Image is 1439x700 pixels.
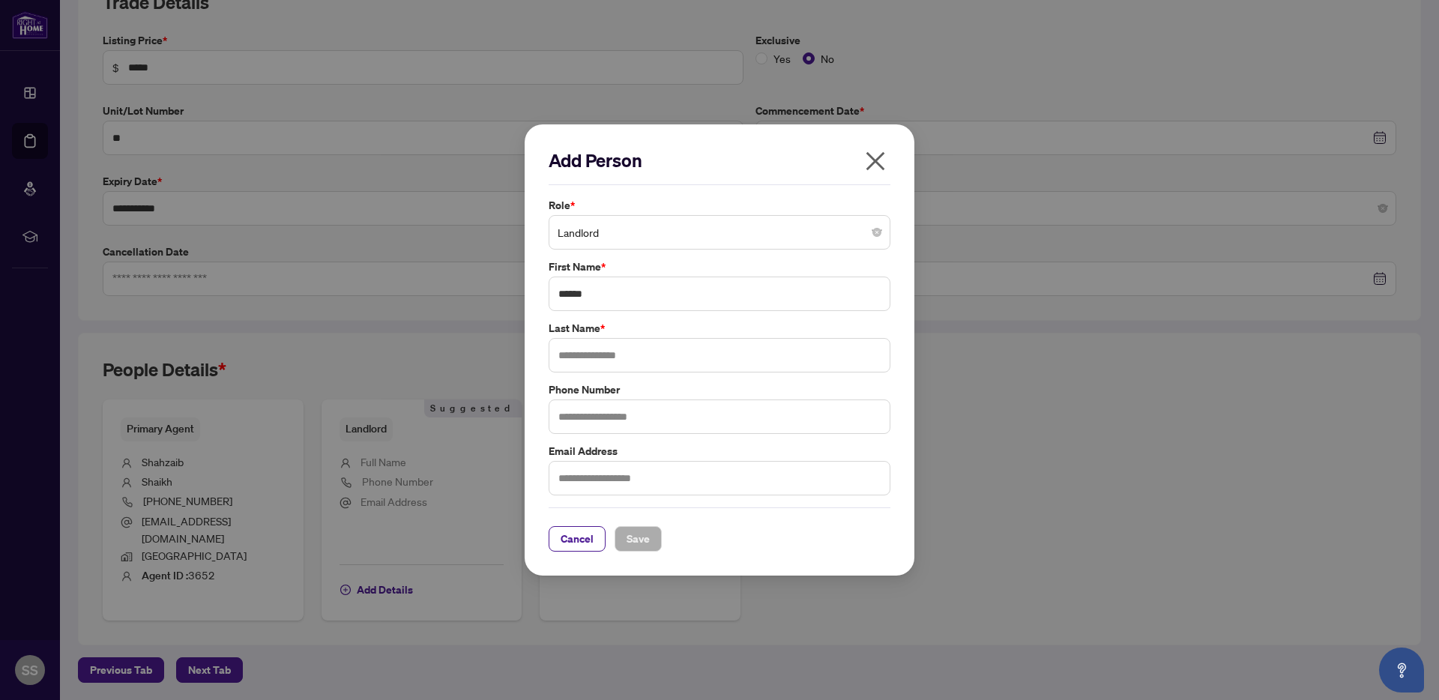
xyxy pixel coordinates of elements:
span: close [863,149,887,173]
span: close-circle [872,228,881,237]
label: Phone Number [549,381,890,398]
label: Last Name [549,320,890,337]
span: Cancel [561,527,594,551]
button: Cancel [549,526,606,552]
button: Open asap [1379,648,1424,693]
span: Landlord [558,218,881,247]
label: First Name [549,259,890,275]
button: Save [615,526,662,552]
label: Role [549,197,890,214]
h2: Add Person [549,148,890,172]
label: Email Address [549,443,890,459]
